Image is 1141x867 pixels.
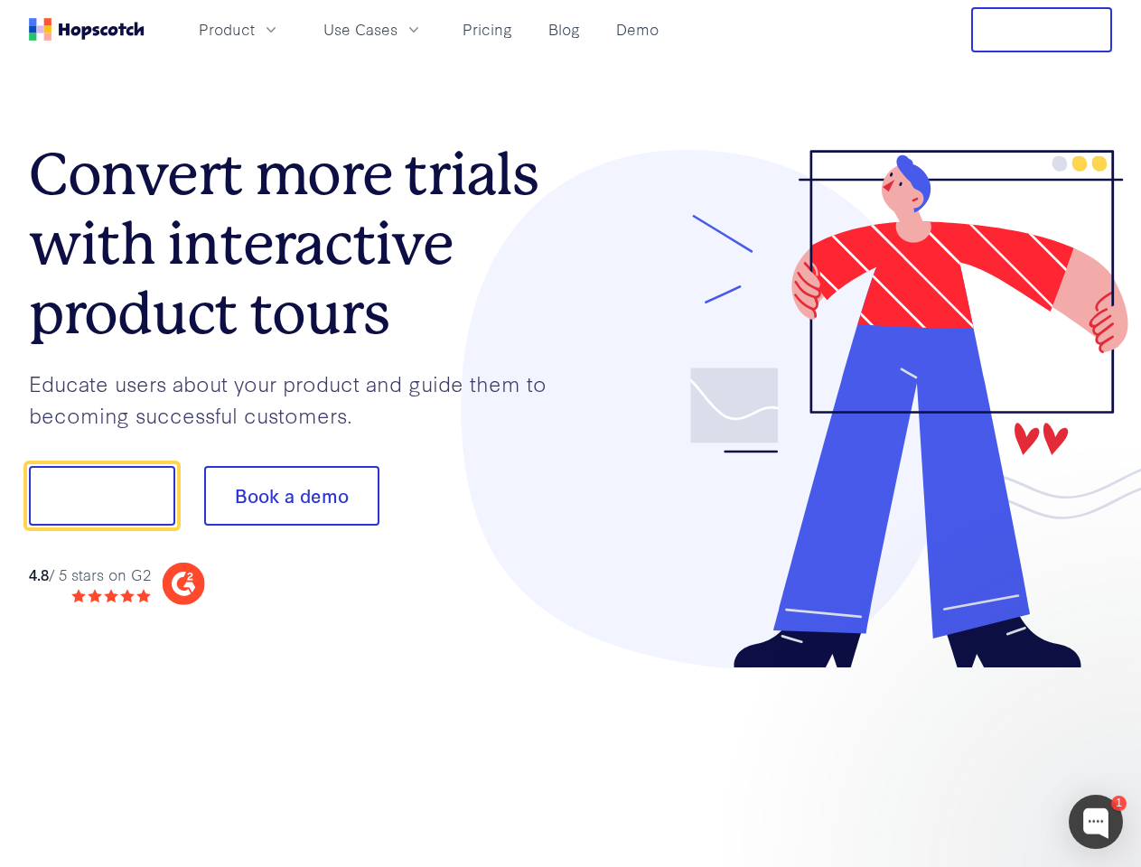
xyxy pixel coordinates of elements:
div: / 5 stars on G2 [29,564,151,586]
a: Demo [609,14,666,44]
span: Product [199,18,255,41]
p: Educate users about your product and guide them to becoming successful customers. [29,368,571,430]
div: 1 [1111,796,1127,811]
button: Free Trial [971,7,1112,52]
a: Pricing [455,14,519,44]
a: Blog [541,14,587,44]
a: Home [29,18,145,41]
button: Use Cases [313,14,434,44]
span: Use Cases [323,18,397,41]
button: Product [188,14,291,44]
button: Show me! [29,466,175,526]
strong: 4.8 [29,564,49,584]
button: Book a demo [204,466,379,526]
h1: Convert more trials with interactive product tours [29,140,571,348]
